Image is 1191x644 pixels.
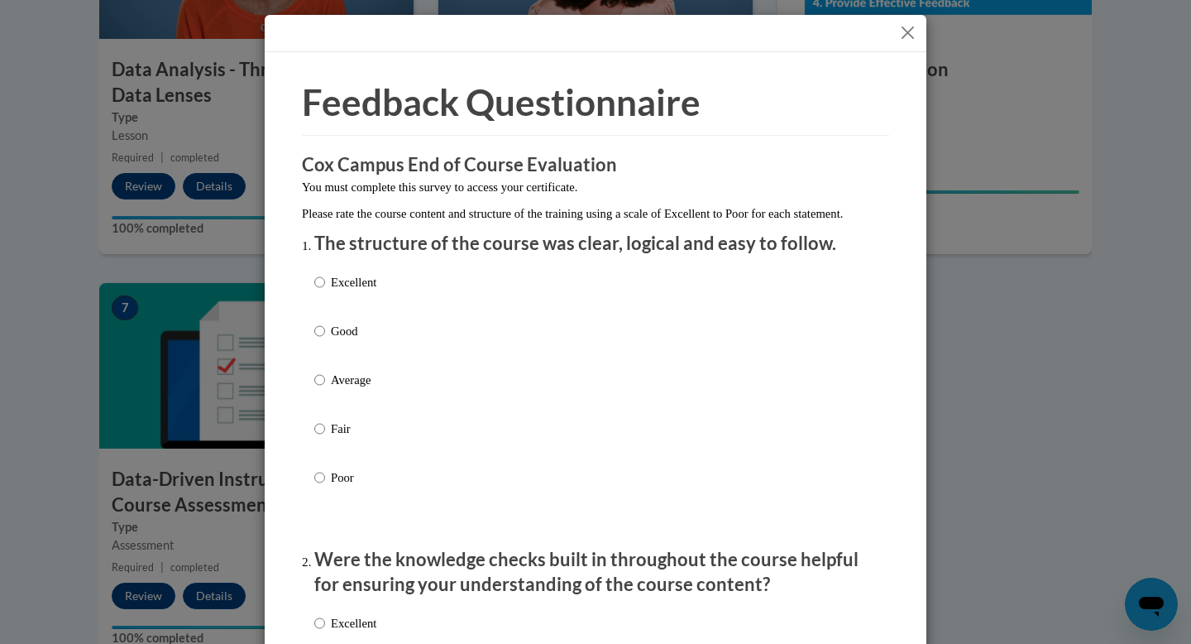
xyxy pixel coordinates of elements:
[314,420,325,438] input: Fair
[314,547,877,598] p: Were the knowledge checks built in throughout the course helpful for ensuring your understanding ...
[897,22,918,43] button: Close
[331,322,376,340] p: Good
[302,178,889,196] p: You must complete this survey to access your certificate.
[331,469,376,487] p: Poor
[302,204,889,223] p: Please rate the course content and structure of the training using a scale of Excellent to Poor f...
[314,273,325,291] input: Excellent
[314,469,325,487] input: Poor
[314,322,325,340] input: Good
[314,614,325,632] input: Excellent
[302,152,889,178] h3: Cox Campus End of Course Evaluation
[331,371,376,389] p: Average
[314,371,325,389] input: Average
[314,231,877,257] p: The structure of the course was clear, logical and easy to follow.
[331,614,376,632] p: Excellent
[331,273,376,291] p: Excellent
[331,420,376,438] p: Fair
[302,80,701,123] span: Feedback Questionnaire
